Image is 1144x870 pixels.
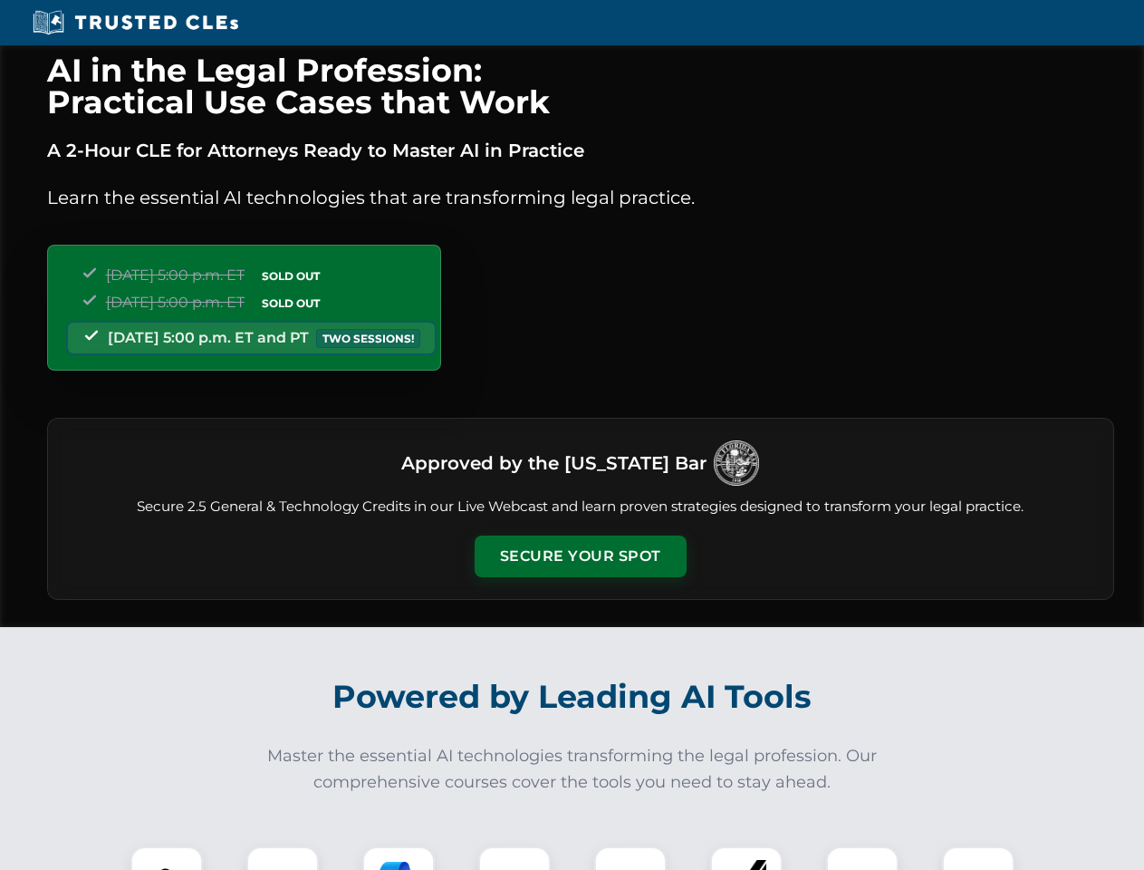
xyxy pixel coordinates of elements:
p: A 2-Hour CLE for Attorneys Ready to Master AI in Practice [47,136,1114,165]
span: SOLD OUT [255,294,326,313]
button: Secure Your Spot [475,536,687,577]
img: Trusted CLEs [27,9,244,36]
h3: Approved by the [US_STATE] Bar [401,447,707,479]
span: SOLD OUT [255,266,326,285]
p: Learn the essential AI technologies that are transforming legal practice. [47,183,1114,212]
p: Secure 2.5 General & Technology Credits in our Live Webcast and learn proven strategies designed ... [70,497,1091,517]
h2: Powered by Leading AI Tools [71,665,1074,729]
img: Logo [714,440,759,486]
h1: AI in the Legal Profession: Practical Use Cases that Work [47,54,1114,118]
p: Master the essential AI technologies transforming the legal profession. Our comprehensive courses... [255,743,889,796]
span: [DATE] 5:00 p.m. ET [106,294,245,311]
span: [DATE] 5:00 p.m. ET [106,266,245,284]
